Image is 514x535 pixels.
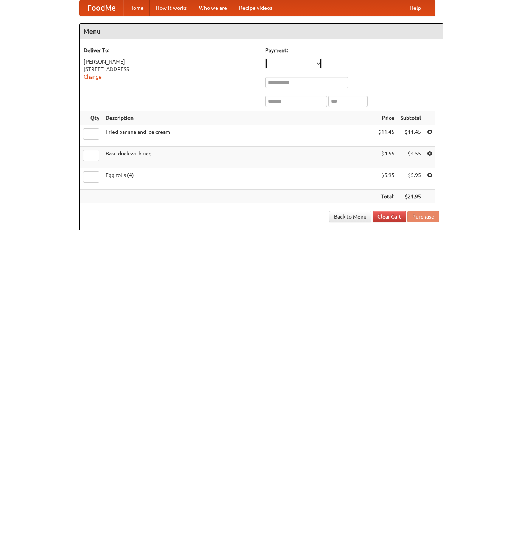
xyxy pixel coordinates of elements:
[407,211,439,222] button: Purchase
[80,111,102,125] th: Qty
[84,58,258,65] div: [PERSON_NAME]
[102,111,375,125] th: Description
[265,47,439,54] h5: Payment:
[150,0,193,16] a: How it works
[123,0,150,16] a: Home
[375,111,398,125] th: Price
[404,0,427,16] a: Help
[84,74,102,80] a: Change
[398,125,424,147] td: $11.45
[102,168,375,190] td: Egg rolls (4)
[398,147,424,168] td: $4.55
[80,0,123,16] a: FoodMe
[375,168,398,190] td: $5.95
[373,211,406,222] a: Clear Cart
[84,65,258,73] div: [STREET_ADDRESS]
[102,125,375,147] td: Fried banana and ice cream
[375,147,398,168] td: $4.55
[193,0,233,16] a: Who we are
[375,125,398,147] td: $11.45
[398,168,424,190] td: $5.95
[233,0,278,16] a: Recipe videos
[398,190,424,204] th: $21.95
[398,111,424,125] th: Subtotal
[80,24,443,39] h4: Menu
[375,190,398,204] th: Total:
[329,211,371,222] a: Back to Menu
[84,47,258,54] h5: Deliver To:
[102,147,375,168] td: Basil duck with rice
